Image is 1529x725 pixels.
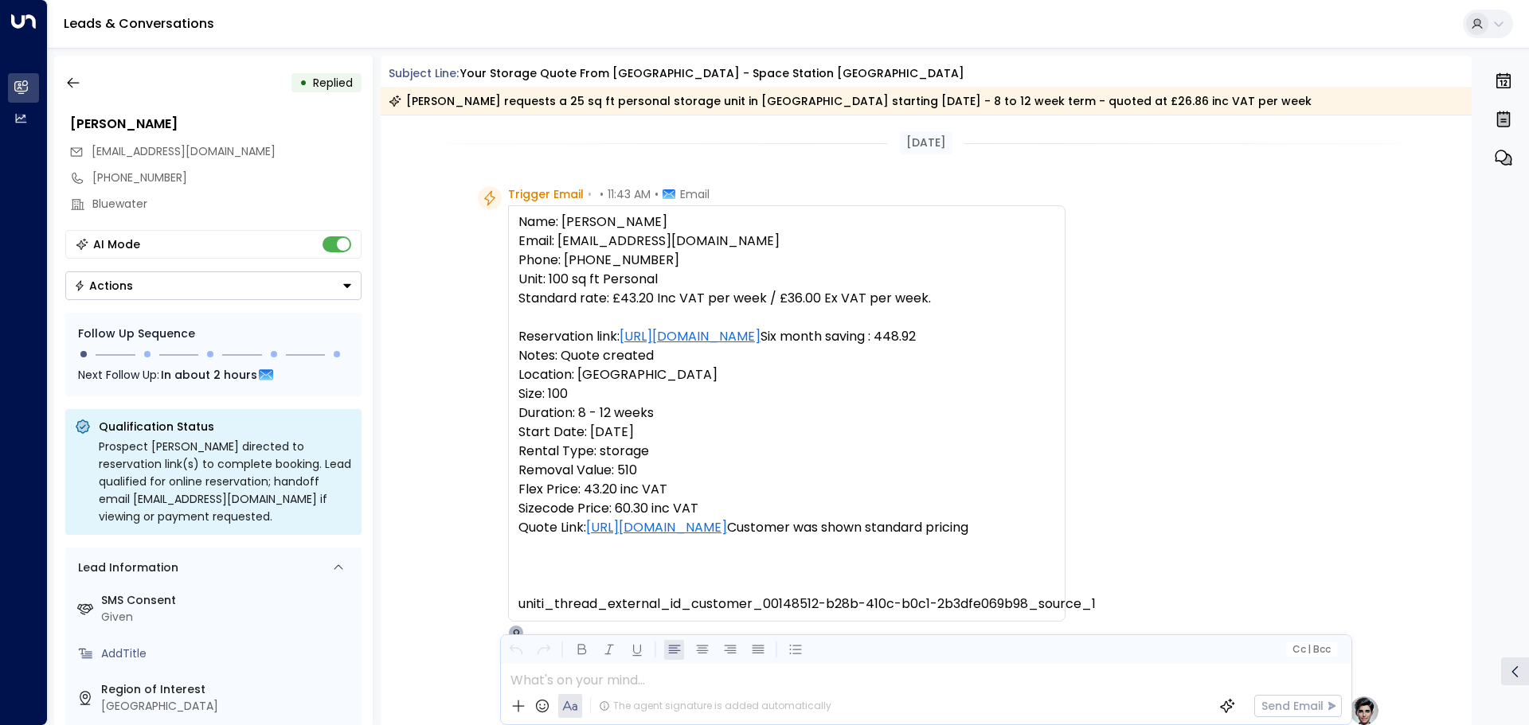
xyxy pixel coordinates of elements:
button: Cc|Bcc [1285,642,1336,657]
pre: Name: [PERSON_NAME] Email: [EMAIL_ADDRESS][DOMAIN_NAME] Phone: [PHONE_NUMBER] Unit: 100 sq ft Per... [518,212,1055,614]
span: waters@bluewater.co.uk [92,143,276,160]
div: [PERSON_NAME] requests a 25 sq ft personal storage unit in [GEOGRAPHIC_DATA] starting [DATE] - 8 ... [389,93,1312,109]
div: O [508,625,524,641]
button: Redo [534,640,553,660]
div: Bluewater [92,196,362,212]
p: Qualification Status [99,419,352,435]
button: Undo [506,640,526,660]
span: Subject Line: [389,65,459,81]
span: Replied [313,75,353,91]
span: In about 2 hours [161,366,257,384]
div: The agent signature is added automatically [599,699,831,713]
a: [URL][DOMAIN_NAME] [586,518,727,537]
label: SMS Consent [101,592,355,609]
div: [PERSON_NAME] [70,115,362,134]
span: Trigger Email [508,186,584,202]
span: Email [680,186,710,202]
div: Lead Information [72,559,178,576]
span: 11:43 AM [608,186,651,202]
div: [PHONE_NUMBER] [92,170,362,186]
label: Region of Interest [101,681,355,698]
div: AI Mode [93,236,140,252]
span: • [655,186,659,202]
div: Next Follow Up: [78,366,349,384]
a: [URL][DOMAIN_NAME] [620,327,761,346]
button: Actions [65,271,362,300]
div: Your storage quote from [GEOGRAPHIC_DATA] - Space Station [GEOGRAPHIC_DATA] [460,65,964,82]
div: Actions [74,279,133,293]
div: Button group with a nested menu [65,271,362,300]
span: | [1308,644,1311,655]
div: Given [101,609,355,626]
div: [DATE] [900,131,952,154]
span: • [588,186,592,202]
span: Cc Bcc [1292,644,1330,655]
span: • [600,186,604,202]
div: [GEOGRAPHIC_DATA] [101,698,355,715]
a: Leads & Conversations [64,14,214,33]
div: Prospect [PERSON_NAME] directed to reservation link(s) to complete booking. Lead qualified for on... [99,438,352,525]
div: Follow Up Sequence [78,325,349,342]
span: [EMAIL_ADDRESS][DOMAIN_NAME] [92,143,276,159]
div: AddTitle [101,645,355,662]
div: • [299,68,307,97]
